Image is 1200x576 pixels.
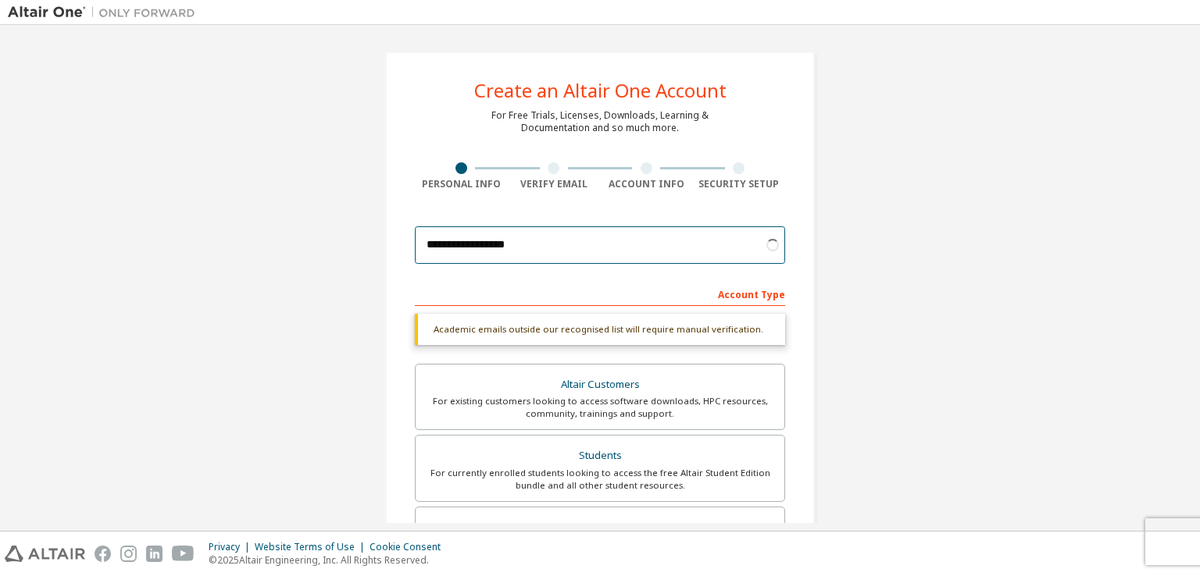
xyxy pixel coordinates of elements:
div: For currently enrolled students looking to access the free Altair Student Edition bundle and all ... [425,467,775,492]
div: Altair Customers [425,374,775,396]
div: For Free Trials, Licenses, Downloads, Learning & Documentation and so much more. [491,109,709,134]
div: Account Type [415,281,785,306]
p: © 2025 Altair Engineering, Inc. All Rights Reserved. [209,553,450,567]
div: Academic emails outside our recognised list will require manual verification. [415,314,785,345]
div: For existing customers looking to access software downloads, HPC resources, community, trainings ... [425,395,775,420]
img: linkedin.svg [146,546,162,562]
img: Altair One [8,5,203,20]
img: altair_logo.svg [5,546,85,562]
div: Verify Email [508,178,601,190]
div: Create an Altair One Account [474,81,727,100]
img: facebook.svg [95,546,111,562]
div: Students [425,445,775,467]
div: Account Info [600,178,693,190]
div: Website Terms of Use [255,541,370,553]
div: Faculty [425,517,775,539]
img: youtube.svg [172,546,195,562]
div: Security Setup [693,178,786,190]
div: Cookie Consent [370,541,450,553]
img: instagram.svg [120,546,137,562]
div: Personal Info [415,178,508,190]
div: Privacy [209,541,255,553]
